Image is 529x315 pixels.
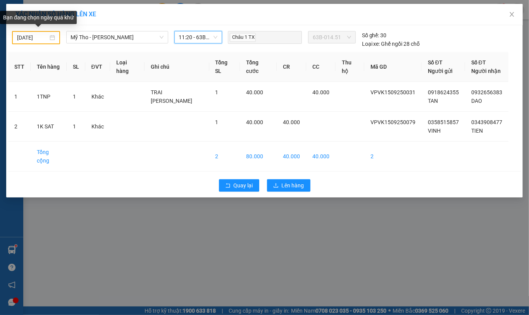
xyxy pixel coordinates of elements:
span: down [159,35,164,40]
div: VINH [7,24,69,33]
span: 0932656383 [471,89,502,95]
span: TRAI [PERSON_NAME] [151,89,192,104]
td: 1 [8,82,31,112]
span: 0918624355 [428,89,459,95]
span: TAN [428,98,438,104]
td: Tổng cộng [31,142,67,171]
div: 30 [362,31,387,40]
th: Tên hàng [31,52,67,82]
span: 1 [73,123,76,130]
span: Lên hàng [282,181,304,190]
span: Quay lại [234,181,253,190]
td: 1TNP [31,82,67,112]
td: 2 [8,112,31,142]
span: Số ghế: [362,31,379,40]
td: 40.000 [306,142,336,171]
span: Loại xe: [362,40,380,48]
div: 0343908477 [74,35,153,45]
th: Tổng cước [240,52,277,82]
td: 40.000 [277,142,306,171]
span: DAO [471,98,482,104]
th: Ghi chú [145,52,209,82]
td: 1K SAT [31,112,67,142]
div: [PERSON_NAME] [7,7,69,24]
span: Số ĐT [428,59,443,66]
span: VINH [428,128,441,134]
span: 0358515857 [428,119,459,125]
span: Cước rồi : [6,51,35,59]
td: Khác [85,112,110,142]
th: Thu hộ [336,52,364,82]
span: 63B-014.51 [313,31,351,43]
span: 11:20 - 63B-014.51 [179,31,218,43]
span: Người nhận [471,68,501,74]
th: CC [306,52,336,82]
span: Mỹ Tho - Hồ Chí Minh [71,31,164,43]
span: Số ĐT [471,59,486,66]
span: 40.000 [312,89,329,95]
input: 14/09/2025 [17,33,48,42]
td: Khác [85,82,110,112]
div: 0358515857 [7,33,69,44]
th: Tổng SL [209,52,240,82]
span: 40.000 [283,119,300,125]
td: 2 [364,142,422,171]
span: XÁC NHẬN SỐ HÀNG LÊN XE [16,10,96,18]
th: SL [67,52,85,82]
button: uploadLên hàng [267,179,310,192]
td: 2 [209,142,240,171]
span: 40.000 [246,89,263,95]
span: Châu 1 TX [230,33,256,42]
span: 1 [215,89,219,95]
span: rollback [225,183,231,189]
th: CR [277,52,306,82]
span: 1 [73,93,76,100]
th: Loại hàng [110,52,145,82]
div: TIEN [74,25,153,35]
span: VPVK1509250031 [370,89,415,95]
span: 1 [215,119,219,125]
span: Người gửi [428,68,453,74]
span: VPVK1509250079 [370,119,415,125]
th: ĐVT [85,52,110,82]
span: upload [273,183,279,189]
div: Ghế ngồi 28 chỗ [362,40,420,48]
td: 80.000 [240,142,277,171]
span: 40.000 [246,119,263,125]
div: VP [GEOGRAPHIC_DATA] [74,7,153,25]
span: close [509,11,515,17]
span: TIEN [471,128,483,134]
div: 40.000 [6,50,70,59]
button: Close [501,4,523,26]
span: 0343908477 [471,119,502,125]
th: STT [8,52,31,82]
th: Mã GD [364,52,422,82]
span: Gửi: [7,7,19,15]
button: rollbackQuay lại [219,179,259,192]
span: Nhận: [74,7,93,16]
